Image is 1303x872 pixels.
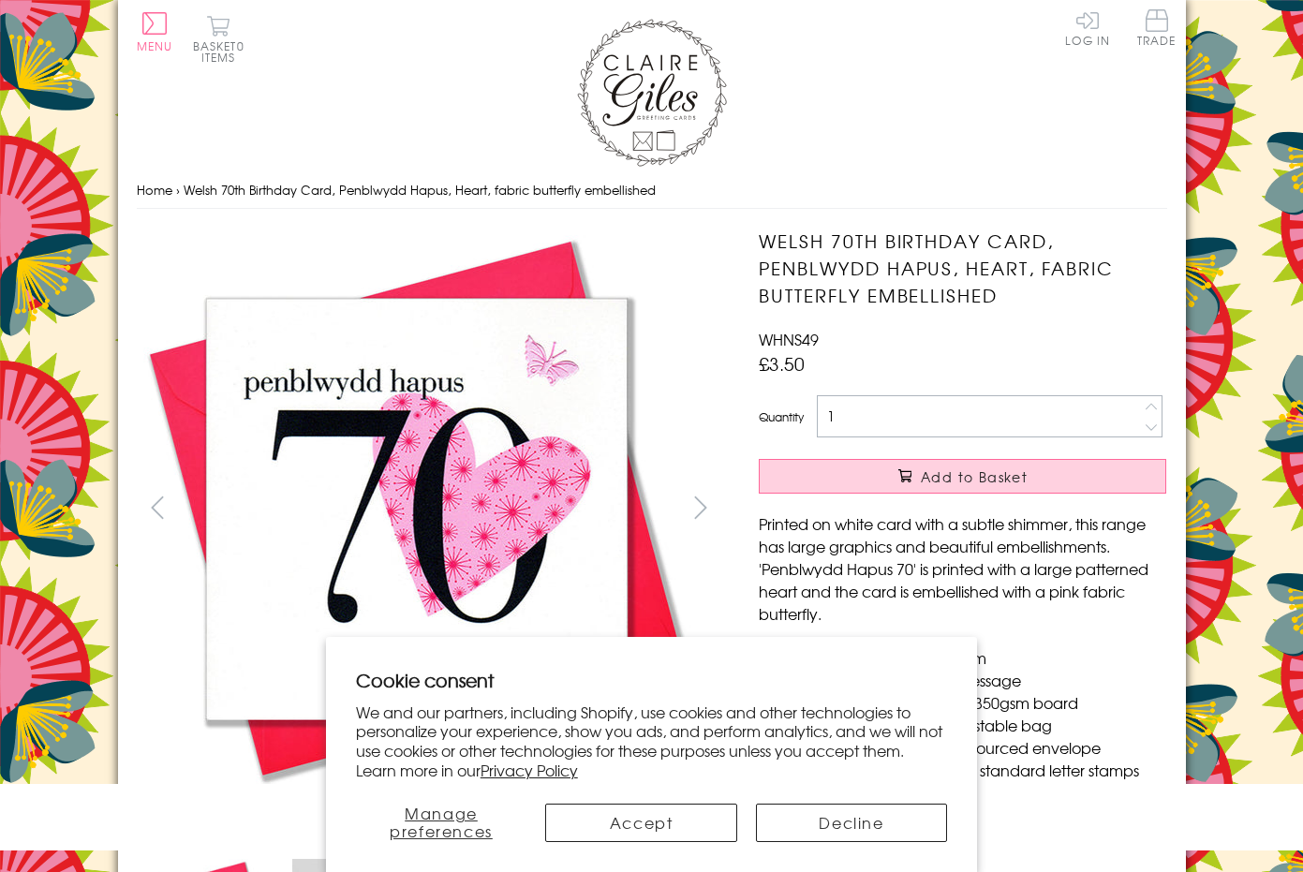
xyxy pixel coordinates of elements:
span: Menu [137,37,173,54]
span: Trade [1137,9,1177,46]
button: Manage preferences [356,804,527,842]
button: Accept [545,804,736,842]
a: Home [137,181,172,199]
img: Claire Giles Greetings Cards [577,19,727,167]
p: We and our partners, including Shopify, use cookies and other technologies to personalize your ex... [356,702,948,780]
button: Menu [137,12,173,52]
nav: breadcrumbs [137,171,1167,210]
h1: Welsh 70th Birthday Card, Penblwydd Hapus, Heart, fabric butterfly embellished [759,228,1166,308]
span: › [176,181,180,199]
img: Welsh 70th Birthday Card, Penblwydd Hapus, Heart, fabric butterfly embellished [137,228,699,790]
label: Quantity [759,408,804,425]
h2: Cookie consent [356,667,948,693]
button: Add to Basket [759,459,1166,494]
span: Add to Basket [921,467,1028,486]
span: Welsh 70th Birthday Card, Penblwydd Hapus, Heart, fabric butterfly embellished [184,181,656,199]
span: 0 items [201,37,244,66]
button: Decline [756,804,947,842]
span: £3.50 [759,350,805,377]
a: Trade [1137,9,1177,50]
a: Privacy Policy [481,759,578,781]
button: Basket0 items [193,15,244,63]
button: prev [137,486,179,528]
span: Manage preferences [390,802,493,842]
button: next [679,486,721,528]
span: WHNS49 [759,328,819,350]
p: Printed on white card with a subtle shimmer, this range has large graphics and beautiful embellis... [759,512,1166,625]
a: Log In [1065,9,1110,46]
